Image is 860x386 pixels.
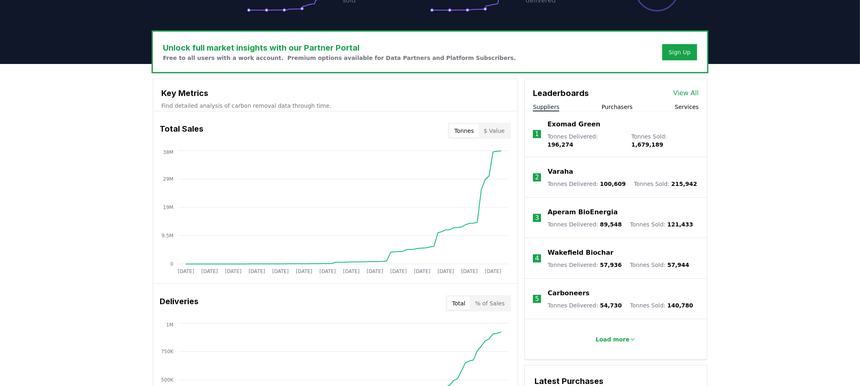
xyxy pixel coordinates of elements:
[162,233,173,239] tspan: 9.5M
[667,302,693,309] span: 140,780
[161,377,174,383] tspan: 500K
[600,262,622,268] span: 57,936
[631,141,663,148] span: 1,679,189
[178,269,195,274] tspan: [DATE]
[630,301,693,309] p: Tonnes Sold :
[367,269,383,274] tspan: [DATE]
[201,269,218,274] tspan: [DATE]
[548,248,613,258] a: Wakefield Biochar
[596,335,630,343] p: Load more
[669,48,691,56] a: Sign Up
[170,261,173,267] tspan: 0
[163,149,173,155] tspan: 38M
[535,294,539,304] p: 5
[600,221,622,228] span: 89,548
[535,173,539,182] p: 2
[161,102,509,110] p: Find detailed analysis of carbon removal data through time.
[548,119,601,129] a: Exomad Green
[470,297,509,310] button: % of Sales
[548,261,622,269] p: Tonnes Delivered :
[673,88,699,98] a: View All
[296,269,312,274] tspan: [DATE]
[671,181,697,187] span: 215,942
[163,54,516,62] p: Free to all users with a work account. Premium options available for Data Partners and Platform S...
[548,220,622,228] p: Tonnes Delivered :
[479,124,510,137] button: $ Value
[548,288,589,298] a: Carboneers
[163,205,173,210] tspan: 19M
[589,331,643,348] button: Load more
[548,207,618,217] a: Aperam BioEnergia
[548,141,573,148] span: 196,274
[675,103,699,111] button: Services
[630,220,693,228] p: Tonnes Sold :
[390,269,407,274] tspan: [DATE]
[249,269,265,274] tspan: [DATE]
[438,269,454,274] tspan: [DATE]
[535,213,539,223] p: 3
[548,301,622,309] p: Tonnes Delivered :
[630,261,689,269] p: Tonnes Sold :
[447,297,471,310] button: Total
[449,124,479,137] button: Tonnes
[533,87,589,99] h3: Leaderboards
[163,176,173,182] tspan: 29M
[634,180,697,188] p: Tonnes Sold :
[163,42,516,54] h3: Unlock full market insights with our Partner Portal
[535,129,539,139] p: 1
[461,269,478,274] tspan: [DATE]
[667,262,689,268] span: 57,944
[343,269,360,274] tspan: [DATE]
[535,254,539,263] p: 4
[600,302,622,309] span: 54,730
[631,132,699,149] p: Tonnes Sold :
[600,181,626,187] span: 100,609
[601,103,633,111] button: Purchasers
[548,167,573,177] a: Varaha
[548,132,623,149] p: Tonnes Delivered :
[161,349,174,354] tspan: 750K
[533,103,559,111] button: Suppliers
[160,295,199,311] h3: Deliveries
[485,269,502,274] tspan: [DATE]
[161,87,509,99] h3: Key Metrics
[160,123,203,139] h3: Total Sales
[414,269,431,274] tspan: [DATE]
[166,322,173,328] tspan: 1M
[272,269,289,274] tspan: [DATE]
[225,269,242,274] tspan: [DATE]
[320,269,336,274] tspan: [DATE]
[662,44,697,60] button: Sign Up
[667,221,693,228] span: 121,433
[548,180,626,188] p: Tonnes Delivered :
